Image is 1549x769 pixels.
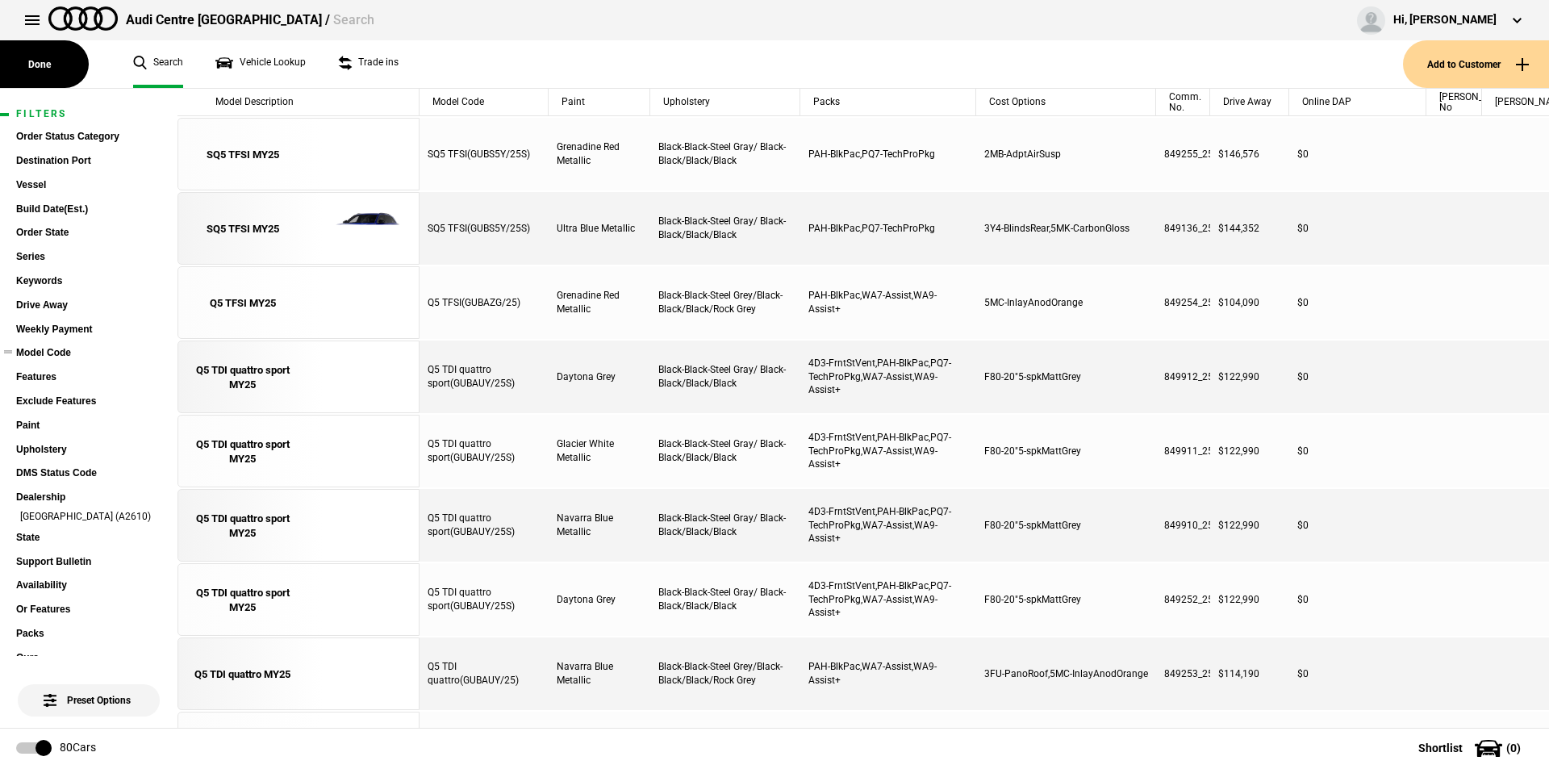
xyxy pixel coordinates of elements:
[16,396,161,420] section: Exclude Features
[1210,489,1289,562] div: $122,990
[299,490,411,562] img: Audi_GUBAUY_25S_GX_2D2D_WA9_PAH_WA7_5MB_6FJ_PQ7_4D3_WXC_PWL_PYH_F80_H65_(Nadin:_4D3_5MB_6FJ_C56_F...
[800,192,976,265] div: PAH-BlkPac,PQ7-TechProPkg
[186,586,299,615] div: Q5 TDI quattro sport MY25
[16,252,161,263] button: Series
[800,341,976,413] div: 4D3-FrntStVent,PAH-BlkPac,PQ7-TechProPkg,WA7-Assist,WA9-Assist+
[420,637,549,710] div: Q5 TDI quattro(GUBAUY/25)
[299,638,411,711] img: Audi_GUBAUY_25_FW_2D2D_3FU_WA9_PAH_WA7_6FJ_5MC_PYH_F80_H65_(Nadin:_3FU_5MC_6FJ_C56_F80_H65_PAH_PY...
[186,564,299,637] a: Q5 TDI quattro sport MY25
[16,180,161,204] section: Vessel
[1426,89,1481,116] div: [PERSON_NAME] No
[976,89,1155,116] div: Cost Options
[299,564,411,637] img: Audi_GUBAUY_25S_GX_6Y6Y_WA9_PAH_WA7_5MB_6FJ_PQ7_4D3_WXC_PWL_PYH_F80_H65_(Nadin:_4D3_5MB_6FJ_C56_F...
[207,148,279,162] div: SQ5 TFSI MY25
[16,348,161,359] button: Model Code
[16,420,161,445] section: Paint
[650,89,800,116] div: Upholstery
[1156,266,1210,339] div: 849254_25
[976,415,1156,487] div: F80-20"5-spkMattGrey
[650,563,800,636] div: Black-Black-Steel Gray/ Black-Black/Black/Black
[1289,266,1426,339] div: $0
[48,6,118,31] img: audi.png
[16,324,161,336] button: Weekly Payment
[16,557,161,581] section: Support Bulletin
[16,604,161,629] section: Or Features
[549,341,650,413] div: Daytona Grey
[186,363,299,392] div: Q5 TDI quattro sport MY25
[650,415,800,487] div: Black-Black-Steel Gray/ Black-Black/Black/Black
[186,437,299,466] div: Q5 TDI quattro sport MY25
[1403,40,1549,88] button: Add to Customer
[16,204,161,228] section: Build Date(Est.)
[16,132,161,143] button: Order Status Category
[16,604,161,616] button: Or Features
[420,563,549,636] div: Q5 TDI quattro sport(GUBAUY/25S)
[1156,341,1210,413] div: 849912_25
[16,468,161,479] button: DMS Status Code
[16,492,161,504] button: Dealership
[126,11,374,29] div: Audi Centre [GEOGRAPHIC_DATA] /
[650,192,800,265] div: Black-Black-Steel Gray/ Black-Black/Black/Black
[549,192,650,265] div: Ultra Blue Metallic
[976,341,1156,413] div: F80-20"5-spkMattGrey
[16,653,161,677] section: Ours
[650,118,800,190] div: Black-Black-Steel Gray/ Black-Black/Black/Black
[16,557,161,568] button: Support Bulletin
[207,222,279,236] div: SQ5 TFSI MY25
[16,629,161,653] section: Packs
[16,204,161,215] button: Build Date(Est.)
[186,416,299,488] a: Q5 TDI quattro sport MY25
[1156,489,1210,562] div: 849910_25
[210,296,276,311] div: Q5 TFSI MY25
[16,156,161,180] section: Destination Port
[1289,192,1426,265] div: $0
[177,89,419,116] div: Model Description
[16,276,161,287] button: Keywords
[299,267,411,340] img: Audi_GUBAZG_25_FW_S5S5_WA9_PAH_WA7_6FJ_5MC_PYH_F80_H65_(Nadin:_5MC_6FJ_C56_F80_H65_PAH_PYH_S9S_WA...
[1156,563,1210,636] div: 849252_25
[16,324,161,349] section: Weekly Payment
[1210,118,1289,190] div: $146,576
[338,40,399,88] a: Trade ins
[186,193,299,265] a: SQ5 TFSI MY25
[800,563,976,636] div: 4D3-FrntStVent,PAH-BlkPac,PQ7-TechProPkg,WA7-Assist,WA9-Assist+
[16,252,161,276] section: Series
[16,420,161,432] button: Paint
[299,341,411,414] img: Audi_GUBAUY_25S_GX_6Y6Y_WA9_PAH_WA7_5MB_6FJ_PQ7_4D3_WXC_PWL_PYH_F80_H65_(Nadin:_4D3_5MB_6FJ_C56_F...
[1506,742,1521,754] span: ( 0 )
[1289,341,1426,413] div: $0
[16,156,161,167] button: Destination Port
[420,489,549,562] div: Q5 TDI quattro sport(GUBAUY/25S)
[60,740,96,756] div: 80 Cars
[650,637,800,710] div: Black-Black-Steel Grey/Black-Black/Black/Rock Grey
[549,266,650,339] div: Grenadine Red Metallic
[420,192,549,265] div: SQ5 TFSI(GUBS5Y/25S)
[800,489,976,562] div: 4D3-FrntStVent,PAH-BlkPac,PQ7-TechProPkg,WA7-Assist,WA9-Assist+
[1289,563,1426,636] div: $0
[186,341,299,414] a: Q5 TDI quattro sport MY25
[133,40,183,88] a: Search
[299,416,411,488] img: Audi_GUBAUY_25S_GX_2Y2Y_WA9_PAH_WA7_5MB_6FJ_PQ7_4D3_WXC_PWL_PYH_F80_H65_(Nadin:_4D3_5MB_6FJ_C56_F...
[16,445,161,456] button: Upholstery
[186,267,299,340] a: Q5 TFSI MY25
[16,276,161,300] section: Keywords
[1289,415,1426,487] div: $0
[16,180,161,191] button: Vessel
[186,638,299,711] a: Q5 TDI quattro MY25
[800,266,976,339] div: PAH-BlkPac,WA7-Assist,WA9-Assist+
[16,510,161,526] li: [GEOGRAPHIC_DATA] (A2610)
[16,580,161,591] button: Availability
[47,675,131,706] span: Preset Options
[1210,266,1289,339] div: $104,090
[549,563,650,636] div: Daytona Grey
[1394,728,1549,768] button: Shortlist(0)
[420,266,549,339] div: Q5 TFSI(GUBAZG/25)
[16,580,161,604] section: Availability
[1210,563,1289,636] div: $122,990
[976,489,1156,562] div: F80-20"5-spkMattGrey
[1156,89,1209,116] div: Comm. No.
[650,489,800,562] div: Black-Black-Steel Gray/ Black-Black/Black/Black
[16,132,161,156] section: Order Status Category
[16,653,161,664] button: Ours
[16,109,161,119] h1: Filters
